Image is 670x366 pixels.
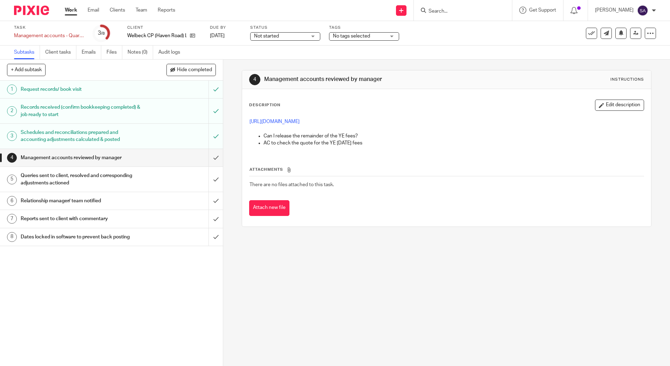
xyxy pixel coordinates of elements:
[7,175,17,184] div: 5
[615,28,627,39] button: Snooze task
[210,25,241,30] label: Due by
[595,7,634,14] p: [PERSON_NAME]
[136,7,147,14] a: Team
[21,232,141,242] h1: Dates locked in software to prevent back posting
[166,64,216,76] button: Hide completed
[88,7,99,14] a: Email
[7,131,17,141] div: 3
[101,32,105,35] small: /8
[7,214,17,224] div: 7
[7,153,17,163] div: 4
[127,25,201,30] label: Client
[249,200,289,216] button: Attach new file
[250,25,320,30] label: Status
[208,81,223,98] div: Mark as to do
[428,8,491,15] input: Search
[595,100,644,111] button: Edit description
[208,210,223,228] div: Mark as done
[21,170,141,188] h1: Queries sent to client, resolved and corresponding adjustments actioned
[610,77,644,82] div: Instructions
[210,33,225,38] span: [DATE]
[82,46,101,59] a: Emails
[14,25,84,30] label: Task
[264,76,462,83] h1: Management accounts reviewed by manager
[333,34,370,39] span: No tags selected
[21,127,141,145] h1: Schedules and reconciliations prepared and accounting adjustments calculated & posted
[190,33,195,38] i: Open client page
[128,46,153,59] a: Notes (0)
[208,228,223,246] div: Mark as done
[177,67,212,73] span: Hide completed
[7,84,17,94] div: 1
[21,152,141,163] h1: Management accounts reviewed by manager
[45,46,76,59] a: Client tasks
[254,34,279,39] span: Not started
[249,119,300,124] a: [URL][DOMAIN_NAME]
[14,46,40,59] a: Subtasks
[107,46,122,59] a: Files
[7,232,17,242] div: 8
[98,29,105,37] div: 3
[601,28,612,39] a: Send new email to Welbeck CP (Haven Road) Ltd
[21,102,141,120] h1: Records received (confirm bookkeeping completed) & job ready to start
[208,124,223,149] div: Mark as to do
[249,168,283,171] span: Attachments
[110,7,125,14] a: Clients
[7,64,46,76] button: + Add subtask
[14,32,84,39] div: Management accounts - Quarterly
[249,102,280,108] p: Description
[208,192,223,210] div: Mark as done
[21,213,141,224] h1: Reports sent to client with commentary
[21,84,141,95] h1: Request records/ book visit
[529,8,556,13] span: Get Support
[249,182,334,187] span: There are no files attached to this task.
[264,140,643,147] p: AC to check the quote for the YE [DATE] fees
[208,149,223,167] div: Mark as done
[127,32,186,39] p: Welbeck CP (Haven Road) Ltd
[264,133,643,140] p: Can I release the remainder of the YE fees?
[249,74,260,85] div: 4
[21,196,141,206] h1: Relationship manager/ team notified
[65,7,77,14] a: Work
[637,5,648,16] img: svg%3E
[7,196,17,206] div: 6
[208,99,223,123] div: Mark as to do
[208,167,223,192] div: Mark as done
[158,46,185,59] a: Audit logs
[630,28,641,39] a: Reassign task
[329,25,399,30] label: Tags
[158,7,175,14] a: Reports
[7,106,17,116] div: 2
[14,6,49,15] img: Pixie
